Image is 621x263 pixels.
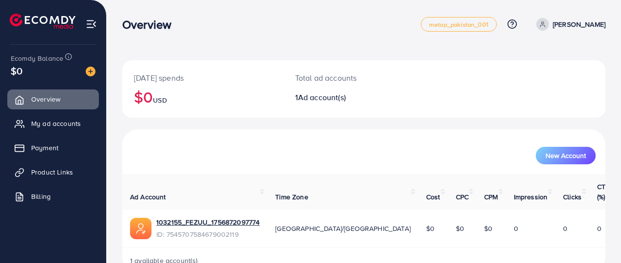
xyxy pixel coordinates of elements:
span: Cost [426,192,440,202]
h2: 1 [295,93,393,102]
span: CPM [484,192,498,202]
span: New Account [546,152,586,159]
span: $0 [11,64,22,78]
a: Payment [7,138,99,158]
span: Ad Account [130,192,166,202]
span: Clicks [563,192,582,202]
span: 0 [514,224,518,233]
span: 0 [563,224,567,233]
a: Billing [7,187,99,206]
a: [PERSON_NAME] [532,18,605,31]
button: New Account [536,147,596,164]
a: Product Links [7,162,99,182]
span: Ad account(s) [298,92,346,103]
a: 1032155_FEZUU_1756872097774 [156,217,260,227]
span: CPC [456,192,469,202]
p: Total ad accounts [295,72,393,84]
span: $0 [456,224,464,233]
span: $0 [484,224,492,233]
span: CTR (%) [597,182,610,201]
span: USD [153,95,167,105]
span: Payment [31,143,58,153]
h2: $0 [134,88,272,106]
img: menu [86,18,97,30]
img: image [86,67,95,76]
img: ic-ads-acc.e4c84228.svg [130,218,151,239]
span: 0 [597,224,602,233]
span: Billing [31,192,51,201]
span: Ecomdy Balance [11,53,63,63]
a: Overview [7,89,99,109]
span: Time Zone [275,192,308,202]
span: Overview [31,94,60,104]
span: [GEOGRAPHIC_DATA]/[GEOGRAPHIC_DATA] [275,224,411,233]
span: ID: 7545707584679002119 [156,229,260,239]
span: metap_pakistan_001 [429,21,489,28]
p: [DATE] spends [134,72,272,84]
a: My ad accounts [7,114,99,133]
img: logo [10,14,75,29]
p: [PERSON_NAME] [553,18,605,30]
span: $0 [426,224,434,233]
h3: Overview [122,18,179,32]
span: Product Links [31,167,73,177]
span: My ad accounts [31,119,81,128]
a: metap_pakistan_001 [421,17,497,32]
span: Impression [514,192,548,202]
